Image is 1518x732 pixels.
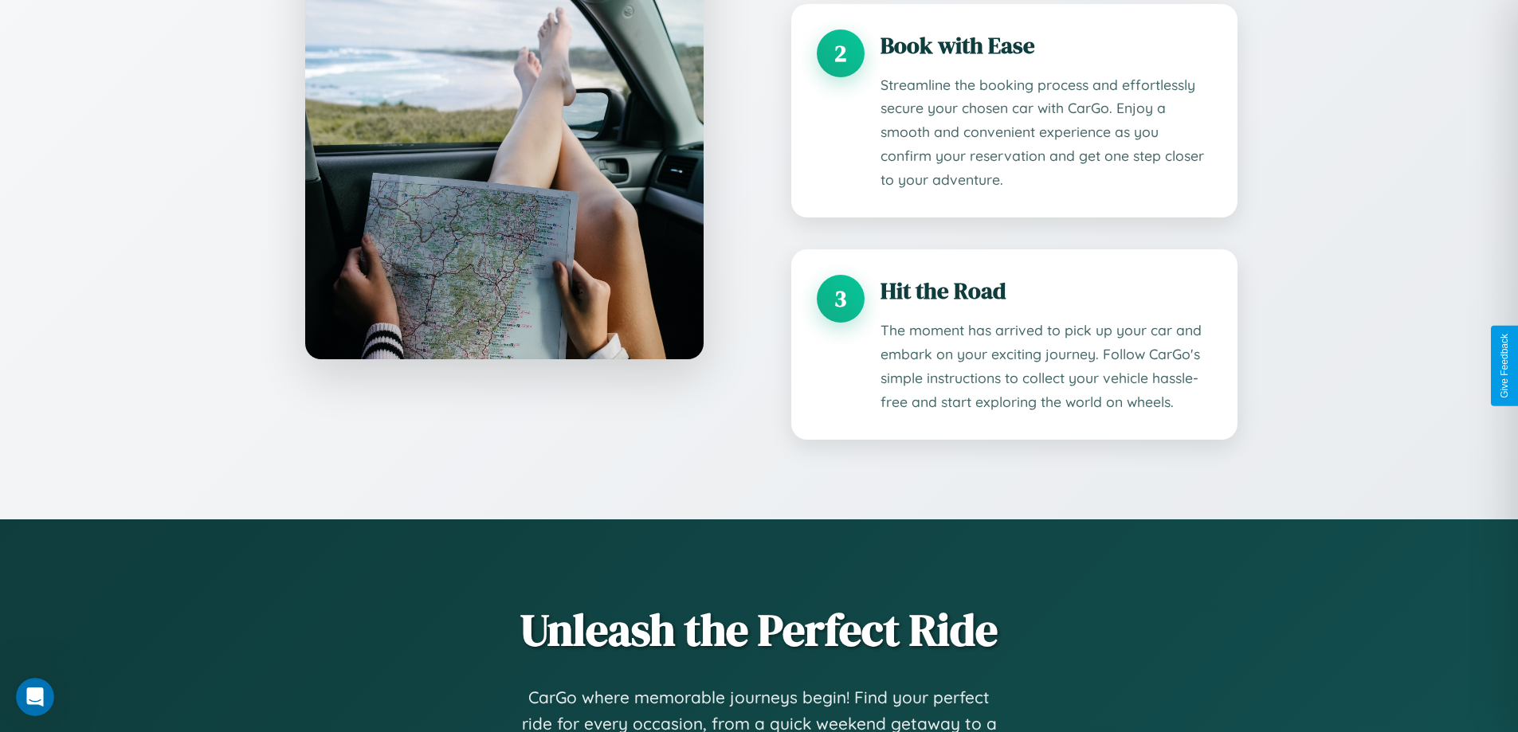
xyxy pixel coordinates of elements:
iframe: Intercom live chat [16,678,54,716]
div: Give Feedback [1499,334,1510,398]
h3: Hit the Road [881,275,1212,307]
p: Streamline the booking process and effortlessly secure your chosen car with CarGo. Enjoy a smooth... [881,73,1212,193]
h3: Book with Ease [881,29,1212,61]
p: The moment has arrived to pick up your car and embark on your exciting journey. Follow CarGo's si... [881,319,1212,414]
div: 3 [817,275,865,323]
h2: Unleash the Perfect Ride [281,599,1238,660]
div: 2 [817,29,865,77]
